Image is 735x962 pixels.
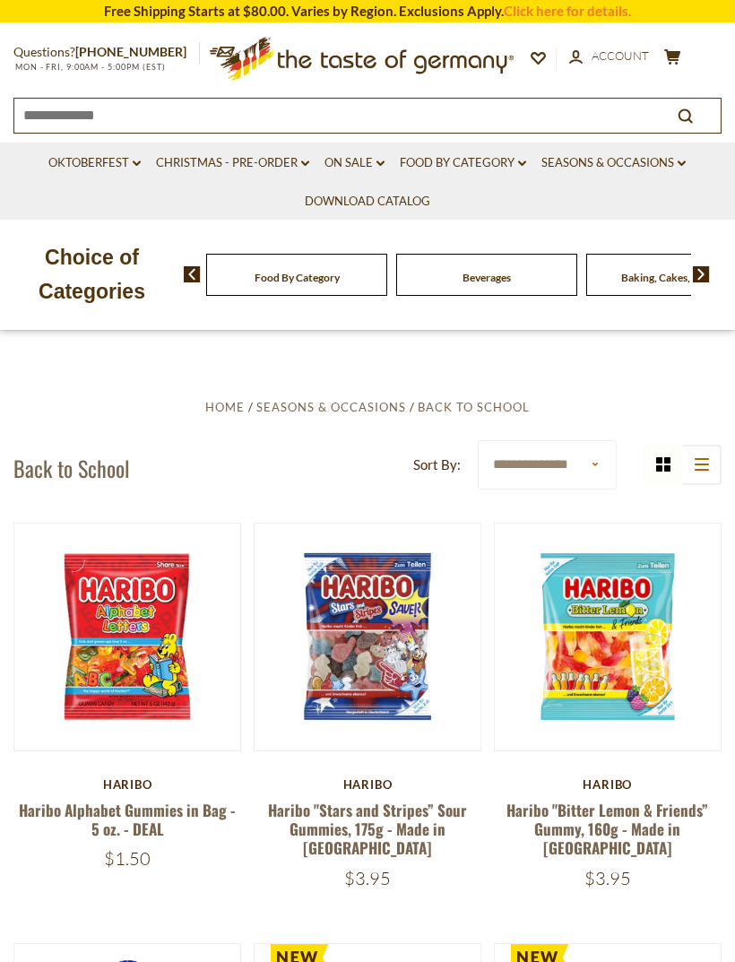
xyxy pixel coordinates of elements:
[14,524,240,750] img: Haribo Alphabets Gummies in Bag
[541,153,686,173] a: Seasons & Occasions
[48,153,141,173] a: Oktoberfest
[413,454,461,476] label: Sort By:
[13,41,200,64] p: Questions?
[621,271,733,284] a: Baking, Cakes, Desserts
[256,400,406,414] a: Seasons & Occasions
[255,524,480,750] img: Haribo Stars and Stripes
[463,271,511,284] a: Beverages
[268,799,467,860] a: Haribo "Stars and Stripes” Sour Gummies, 175g - Made in [GEOGRAPHIC_DATA]
[104,847,151,870] span: $1.50
[495,524,721,750] img: Haribo Bitter Lemon & Friends
[592,48,649,63] span: Account
[569,47,649,66] a: Account
[184,266,201,282] img: previous arrow
[255,271,340,284] a: Food By Category
[13,455,130,481] h1: Back to School
[494,777,722,792] div: Haribo
[205,400,245,414] a: Home
[506,799,708,860] a: Haribo "Bitter Lemon & Friends” Gummy, 160g - Made in [GEOGRAPHIC_DATA]
[324,153,385,173] a: On Sale
[13,62,166,72] span: MON - FRI, 9:00AM - 5:00PM (EST)
[584,867,631,889] span: $3.95
[13,777,241,792] div: Haribo
[400,153,526,173] a: Food By Category
[75,44,186,59] a: [PHONE_NUMBER]
[254,777,481,792] div: Haribo
[693,266,710,282] img: next arrow
[156,153,309,173] a: Christmas - PRE-ORDER
[504,3,631,19] a: Click here for details.
[344,867,391,889] span: $3.95
[305,192,430,212] a: Download Catalog
[19,799,236,840] a: Haribo Alphabet Gummies in Bag - 5 oz. - DEAL
[418,400,530,414] a: Back to School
